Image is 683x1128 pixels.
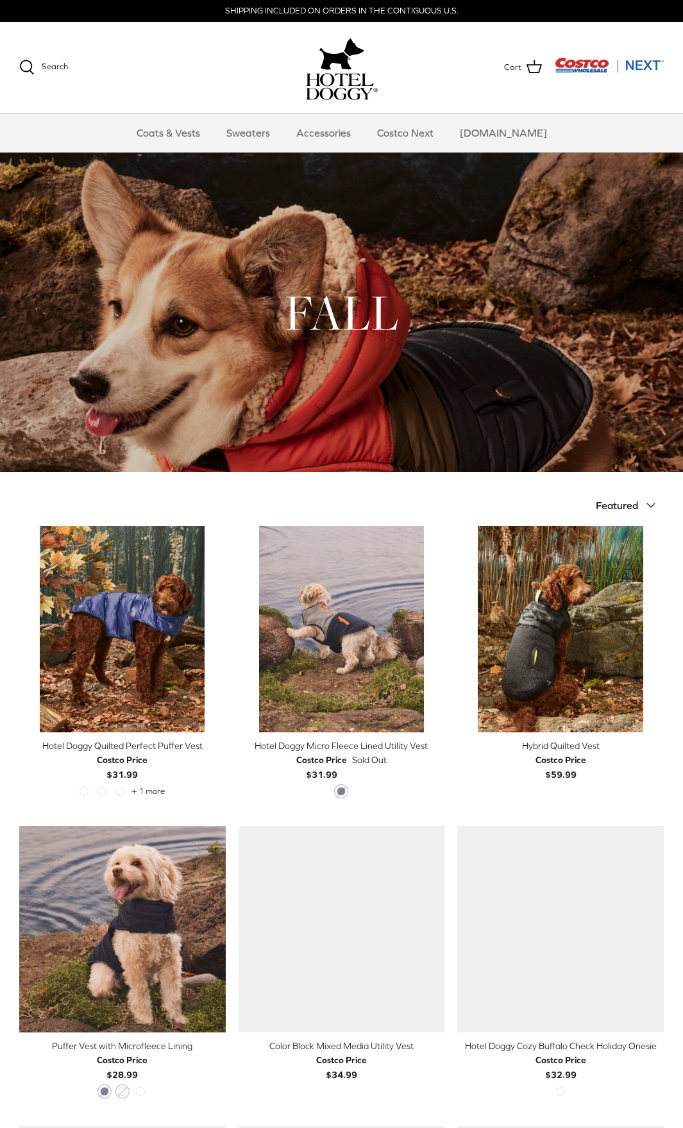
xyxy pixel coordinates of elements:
a: Hotel Doggy Quilted Perfect Puffer Vest [19,526,226,732]
h1: FALL [19,281,664,344]
a: Hybrid Quilted Vest Costco Price$59.99 [457,739,664,782]
img: hoteldoggycom [306,73,378,100]
b: $59.99 [535,753,586,779]
a: Color Block Mixed Media Utility Vest [239,826,445,1032]
div: Costco Price [535,753,586,767]
span: Cart [504,61,521,74]
img: hoteldoggy.com [319,35,364,73]
b: $32.99 [535,1053,586,1079]
b: $31.99 [97,753,148,779]
div: Costco Price [316,1053,367,1067]
span: Search [42,62,68,71]
a: Hotel Doggy Micro Fleece Lined Utility Vest Costco Price$31.99 Sold Out [239,739,445,782]
a: Costco Next [366,114,445,152]
img: Costco Next [555,57,664,73]
a: Sweaters [215,114,282,152]
div: Puffer Vest with Microfleece Lining [19,1039,226,1053]
b: $28.99 [97,1053,148,1079]
div: Color Block Mixed Media Utility Vest [239,1039,445,1053]
a: Coats & Vests [125,114,212,152]
div: Hotel Doggy Cozy Buffalo Check Holiday Onesie [457,1039,664,1053]
b: $34.99 [316,1053,367,1079]
a: Hotel Doggy Cozy Buffalo Check Holiday Onesie [457,826,664,1032]
a: Search [19,60,68,75]
a: hoteldoggy.com hoteldoggycom [306,35,378,100]
a: Puffer Vest with Microfleece Lining Costco Price$28.99 [19,1039,226,1082]
a: [DOMAIN_NAME] [448,114,559,152]
span: + 1 more [131,787,165,796]
a: Cart [504,59,542,76]
div: Costco Price [296,753,347,767]
div: Hotel Doggy Micro Fleece Lined Utility Vest [239,739,445,753]
a: Visit Costco Next [555,65,664,75]
button: Featured [596,491,664,519]
b: $31.99 [296,753,347,779]
a: Hotel Doggy Cozy Buffalo Check Holiday Onesie Costco Price$32.99 [457,1039,664,1082]
a: Puffer Vest with Microfleece Lining [19,826,226,1032]
div: Hybrid Quilted Vest [457,739,664,753]
a: Hotel Doggy Quilted Perfect Puffer Vest Costco Price$31.99 [19,739,226,782]
span: Sold Out [352,753,387,767]
span: Featured [596,500,638,511]
a: Accessories [285,114,362,152]
a: Hybrid Quilted Vest [457,526,664,732]
div: Hotel Doggy Quilted Perfect Puffer Vest [19,739,226,753]
a: Color Block Mixed Media Utility Vest Costco Price$34.99 [239,1039,445,1082]
div: Costco Price [97,1053,148,1067]
a: Hotel Doggy Micro Fleece Lined Utility Vest [239,526,445,732]
div: Costco Price [535,1053,586,1067]
div: Costco Price [97,753,148,767]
